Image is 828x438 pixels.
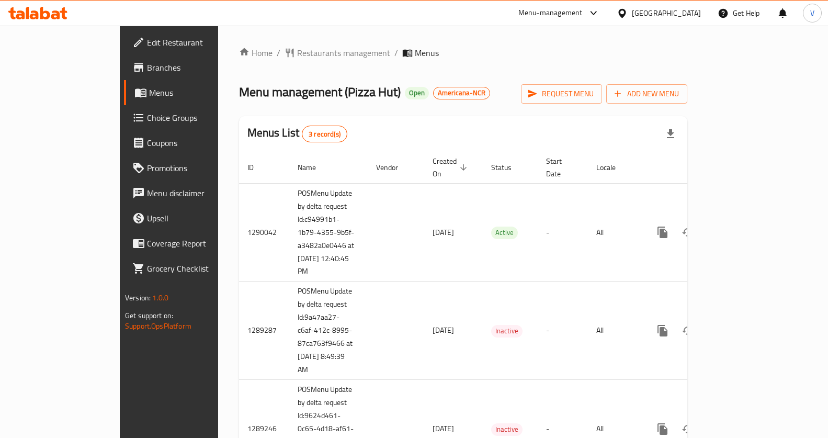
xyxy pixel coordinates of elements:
[147,162,249,174] span: Promotions
[415,47,439,59] span: Menus
[124,206,258,231] a: Upsell
[491,227,518,239] div: Active
[405,87,429,99] div: Open
[546,155,575,180] span: Start Date
[124,155,258,181] a: Promotions
[302,126,347,142] div: Total records count
[675,220,700,245] button: Change Status
[615,87,679,100] span: Add New Menu
[491,161,525,174] span: Status
[433,226,454,239] span: [DATE]
[538,282,588,380] td: -
[658,121,683,147] div: Export file
[521,84,602,104] button: Request menu
[247,161,267,174] span: ID
[289,183,368,282] td: POSMenu Update by delta request Id:c94991b1-1b79-4355-9b5f-a3482a0e0446 at [DATE] 12:40:45 PM
[491,423,523,435] span: Inactive
[147,212,249,224] span: Upsell
[675,318,700,343] button: Change Status
[405,88,429,97] span: Open
[433,323,454,337] span: [DATE]
[125,309,173,322] span: Get support on:
[302,129,347,139] span: 3 record(s)
[149,86,249,99] span: Menus
[289,282,368,380] td: POSMenu Update by delta request Id:9a47aa27-c6af-412c-8995-87ca763f9466 at [DATE] 8:49:39 AM
[642,152,759,184] th: Actions
[147,137,249,149] span: Coupons
[376,161,412,174] span: Vendor
[239,282,289,380] td: 1289287
[434,88,490,97] span: Americana-NCR
[433,422,454,435] span: [DATE]
[588,183,642,282] td: All
[298,161,330,174] span: Name
[239,47,687,59] nav: breadcrumb
[650,318,675,343] button: more
[147,36,249,49] span: Edit Restaurant
[650,220,675,245] button: more
[125,291,151,305] span: Version:
[124,80,258,105] a: Menus
[297,47,390,59] span: Restaurants management
[125,319,191,333] a: Support.OpsPlatform
[518,7,583,19] div: Menu-management
[394,47,398,59] li: /
[124,130,258,155] a: Coupons
[239,80,401,104] span: Menu management ( Pizza Hut )
[588,282,642,380] td: All
[247,125,347,142] h2: Menus List
[529,87,594,100] span: Request menu
[124,256,258,281] a: Grocery Checklist
[124,181,258,206] a: Menu disclaimer
[147,262,249,275] span: Grocery Checklist
[596,161,629,174] span: Locale
[152,291,168,305] span: 1.0.0
[124,105,258,130] a: Choice Groups
[538,183,588,282] td: -
[491,325,523,337] span: Inactive
[491,227,518,239] span: Active
[147,61,249,74] span: Branches
[810,7,814,19] span: V
[124,55,258,80] a: Branches
[147,237,249,250] span: Coverage Report
[285,47,390,59] a: Restaurants management
[433,155,470,180] span: Created On
[124,231,258,256] a: Coverage Report
[124,30,258,55] a: Edit Restaurant
[277,47,280,59] li: /
[632,7,701,19] div: [GEOGRAPHIC_DATA]
[606,84,687,104] button: Add New Menu
[239,183,289,282] td: 1290042
[147,111,249,124] span: Choice Groups
[147,187,249,199] span: Menu disclaimer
